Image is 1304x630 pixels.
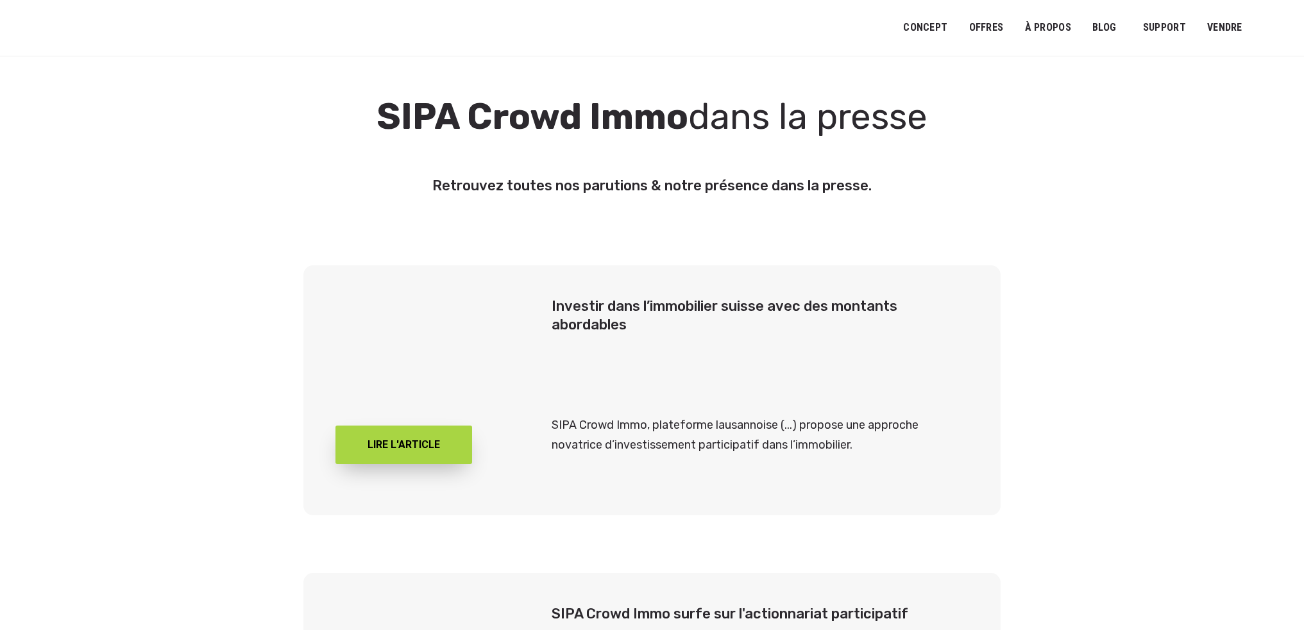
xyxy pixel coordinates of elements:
[211,170,1094,201] h5: Retrouvez toutes nos parutions & notre présence dans la presse.
[1084,13,1125,42] a: Blog
[552,297,969,334] h4: Investir dans l’immobilier suisse avec des montants abordables
[335,426,472,464] a: Lire l'article
[1135,13,1194,42] a: SUPPORT
[960,13,1012,42] a: OFFRES
[1016,13,1080,42] a: À PROPOS
[19,14,119,46] img: Logo
[211,101,1094,132] h1: dans la presse
[895,13,956,42] a: Concept
[1260,15,1289,40] a: Passer à
[903,12,1285,44] nav: Menu principal
[552,605,969,624] h4: SIPA Crowd Immo surfe sur l'actionnariat participatif
[1269,24,1280,32] img: Français
[335,297,496,370] img: Logo AGEFI
[1199,13,1251,42] a: VENDRE
[377,95,688,138] strong: SIPA Crowd Immo
[552,415,969,454] p: SIPA Crowd Immo, plateforme lausannoise (...) propose une approche novatrice d’investissement par...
